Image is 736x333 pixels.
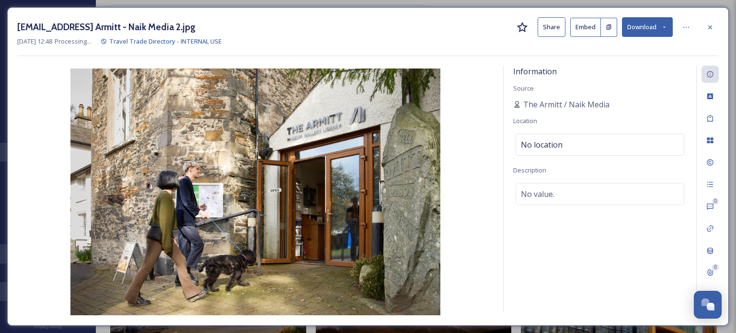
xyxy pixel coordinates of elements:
span: Travel Trade Directory - INTERNAL USE [109,37,222,46]
span: Source [513,84,534,92]
button: Download [622,17,673,37]
span: Location [513,116,537,125]
button: Open Chat [694,291,722,319]
span: The Armitt / Naik Media [523,99,609,110]
span: No value. [521,188,554,200]
span: Description [513,166,546,174]
span: Information [513,66,557,77]
span: Processing... [55,37,91,46]
img: info%40armitt.com-The%20Armitt%20-%20Naik%20Media%202.jpg [17,69,494,315]
h3: [EMAIL_ADDRESS] Armitt - Naik Media 2.jpg [17,20,195,34]
span: No location [521,139,563,150]
span: [DATE] 12:48 [17,37,52,46]
div: 0 [712,198,719,205]
button: Share [538,17,565,37]
button: Embed [570,18,601,37]
div: 0 [712,264,719,271]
